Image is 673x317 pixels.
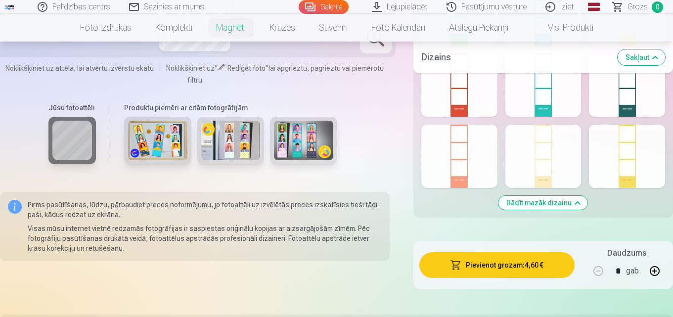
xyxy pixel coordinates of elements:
img: /fa1 [4,4,15,10]
span: Grozs [628,1,648,13]
a: Suvenīri [307,14,359,42]
p: Visas mūsu internet vietnē redzamās fotogrāfijas ir saspiestas oriģinālu kopijas ar aizsargājošām... [28,224,382,253]
span: Noklikšķiniet uz [166,64,215,72]
a: Visi produkti [520,14,605,42]
a: Komplekti [143,14,204,42]
span: Noklikšķiniet uz attēla, lai atvērtu izvērstu skatu [5,63,154,73]
span: lai apgrieztu, pagrieztu vai piemērotu filtru [187,64,384,84]
div: gab. [626,259,641,283]
a: Atslēgu piekariņi [437,14,520,42]
span: " [266,64,269,72]
a: Krūzes [258,14,307,42]
h6: Jūsu fotoattēli [48,103,96,113]
h5: Daudzums [607,247,646,259]
p: Pirms pasūtīšanas, lūdzu, pārbaudiet preces noformējumu, jo fotoattēli uz izvēlētās preces izskat... [28,200,382,220]
h6: Produktu piemēri ar citām fotogrāfijām [120,103,341,113]
span: 0 [652,1,663,13]
h5: Dizains [421,50,610,64]
a: Foto izdrukas [68,14,143,42]
span: Rediģēt foto [227,64,266,72]
span: " [215,64,218,72]
button: Rādīt mazāk dizainu [498,196,587,210]
a: Foto kalendāri [359,14,437,42]
a: Magnēti [204,14,258,42]
button: Sakļaut [618,49,665,65]
button: Pievienot grozam:4,60 € [419,252,575,278]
